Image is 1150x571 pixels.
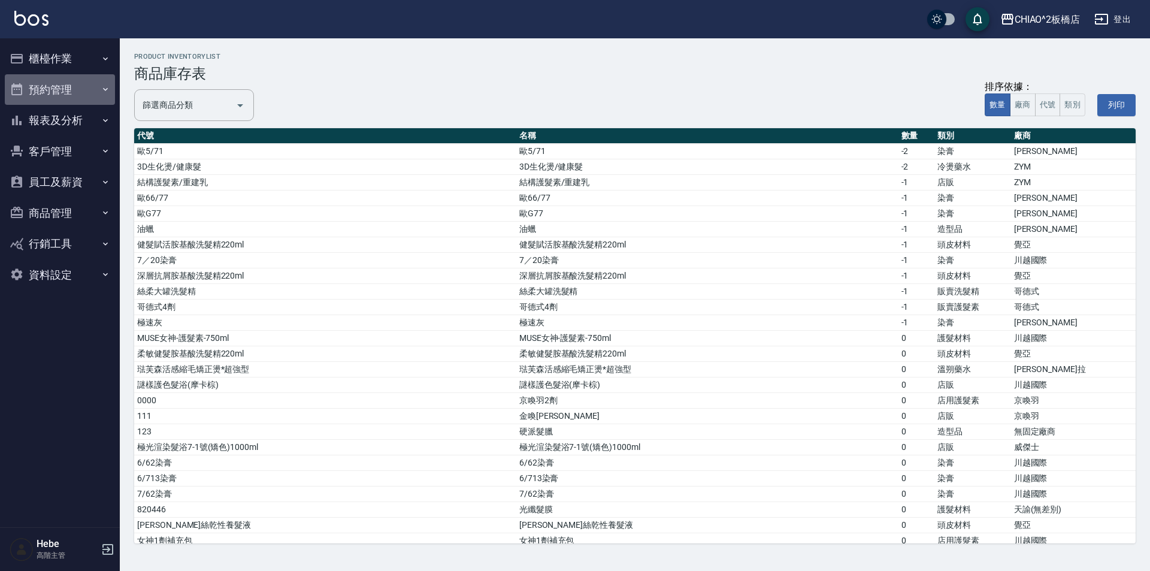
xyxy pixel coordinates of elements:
td: 123 [134,424,516,440]
td: 0 [898,502,935,518]
td: 哥德式4劑 [134,300,516,315]
td: 0 [898,518,935,533]
td: -1 [898,237,935,253]
button: 數量 [985,93,1010,117]
td: 販賣洗髮精 [934,284,1011,300]
div: CHIAO^2板橋店 [1015,12,1081,27]
td: 護髮材料 [934,502,1011,518]
td: [PERSON_NAME]絲乾性養髮液 [516,518,898,533]
td: 京喚羽 [1011,409,1136,424]
td: 柔敏健髮胺基酸洗髮精220ml [134,346,516,362]
td: 店販 [934,175,1011,191]
td: 柔敏健髮胺基酸洗髮精220ml [516,346,898,362]
button: 報表及分析 [5,105,115,136]
td: -1 [898,268,935,284]
td: 111 [134,409,516,424]
td: 光纖髮膜 [516,502,898,518]
td: 染膏 [934,455,1011,471]
td: 結構護髮素/重建乳 [516,175,898,191]
button: CHIAO^2板橋店 [995,7,1085,32]
td: 哥德式4劑 [516,300,898,315]
td: 店販 [934,440,1011,455]
button: 登出 [1090,8,1136,31]
td: -1 [898,222,935,237]
td: 川越國際 [1011,455,1136,471]
td: 油蠟 [516,222,898,237]
td: MUSE女神-護髮素-750ml [134,331,516,346]
td: 歐66/77 [134,191,516,206]
td: -1 [898,284,935,300]
td: [PERSON_NAME] [1011,206,1136,222]
td: ZYM [1011,159,1136,175]
td: 頭皮材料 [934,237,1011,253]
td: 絲柔大罐洗髮精 [516,284,898,300]
td: 6/62染膏 [516,455,898,471]
td: 染膏 [934,487,1011,502]
td: 川越國際 [1011,377,1136,393]
td: 店販 [934,409,1011,424]
td: MUSE女神-護髮素-750ml [516,331,898,346]
th: 代號 [134,128,516,144]
td: [PERSON_NAME]拉 [1011,362,1136,377]
td: -2 [898,159,935,175]
td: 歐G77 [516,206,898,222]
td: 覺亞 [1011,237,1136,253]
td: 0 [898,393,935,409]
td: 極速灰 [134,315,516,331]
td: -1 [898,175,935,191]
td: 溫朔藥水 [934,362,1011,377]
td: 京喚羽 [1011,393,1136,409]
button: 代號 [1035,93,1061,117]
td: 川越國際 [1011,533,1136,549]
td: 京喚羽2劑 [516,393,898,409]
td: 硬派髮臘 [516,424,898,440]
td: 女神1劑補充包 [516,533,898,549]
td: 謎樣護色髮浴(摩卡棕) [516,377,898,393]
td: 頭皮材料 [934,346,1011,362]
td: 店用護髮素 [934,393,1011,409]
td: 天諭(無差別) [1011,502,1136,518]
td: -1 [898,206,935,222]
td: 覺亞 [1011,518,1136,533]
td: 3D生化燙/健康髮 [134,159,516,175]
th: 數量 [898,128,935,144]
td: 覺亞 [1011,268,1136,284]
td: 0 [898,377,935,393]
td: 染膏 [934,206,1011,222]
td: 0 [898,471,935,487]
td: 7／20染膏 [516,253,898,268]
h3: 商品庫存表 [134,65,1136,82]
td: 染膏 [934,315,1011,331]
td: 0 [898,331,935,346]
td: 覺亞 [1011,346,1136,362]
td: 店販 [934,377,1011,393]
td: 3D生化燙/健康髮 [516,159,898,175]
td: 歐5/71 [134,144,516,159]
input: 分類名稱 [140,95,231,116]
td: 絲柔大罐洗髮精 [134,284,516,300]
td: 歐G77 [134,206,516,222]
td: 護髮材料 [934,331,1011,346]
th: 廠商 [1011,128,1136,144]
td: 0 [898,487,935,502]
td: 歐66/77 [516,191,898,206]
th: 類別 [934,128,1011,144]
button: 櫃檯作業 [5,43,115,74]
td: 6/713染膏 [516,471,898,487]
td: 川越國際 [1011,471,1136,487]
td: -1 [898,253,935,268]
td: 造型品 [934,424,1011,440]
td: 頭皮材料 [934,518,1011,533]
th: 名稱 [516,128,898,144]
td: 琺芙森活感縮毛矯正燙*超強型 [516,362,898,377]
td: 7／20染膏 [134,253,516,268]
td: 極光渲染髮浴7-1號(矯色)1000ml [516,440,898,455]
td: 店用護髮素 [934,533,1011,549]
td: 染膏 [934,191,1011,206]
button: 類別 [1060,93,1085,117]
td: 深層抗屑胺基酸洗髮精220ml [516,268,898,284]
td: -2 [898,144,935,159]
td: 歐5/71 [516,144,898,159]
button: 員工及薪資 [5,167,115,198]
td: 0 [898,409,935,424]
